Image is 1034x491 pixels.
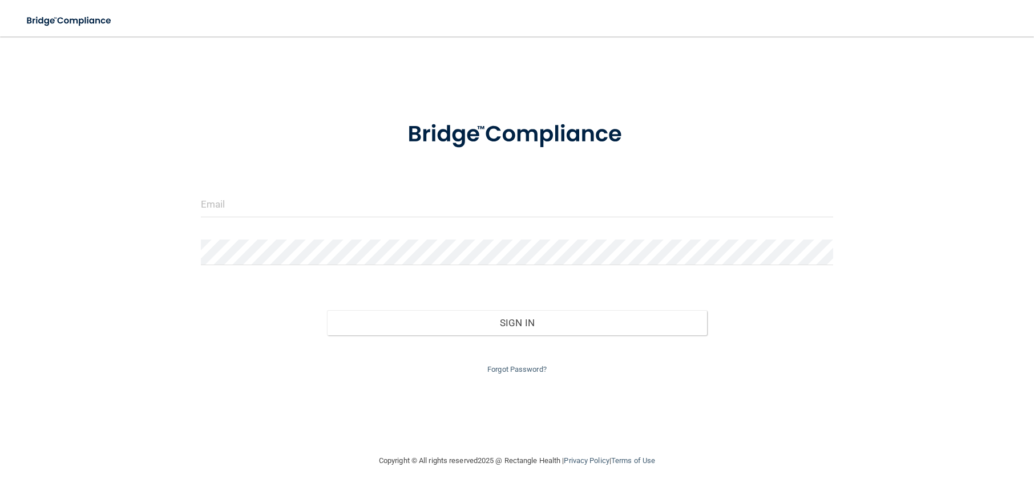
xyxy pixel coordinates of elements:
[17,9,122,33] img: bridge_compliance_login_screen.278c3ca4.svg
[201,192,834,217] input: Email
[309,443,725,479] div: Copyright © All rights reserved 2025 @ Rectangle Health | |
[611,456,655,465] a: Terms of Use
[327,310,706,335] button: Sign In
[384,105,650,164] img: bridge_compliance_login_screen.278c3ca4.svg
[564,456,609,465] a: Privacy Policy
[487,365,547,374] a: Forgot Password?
